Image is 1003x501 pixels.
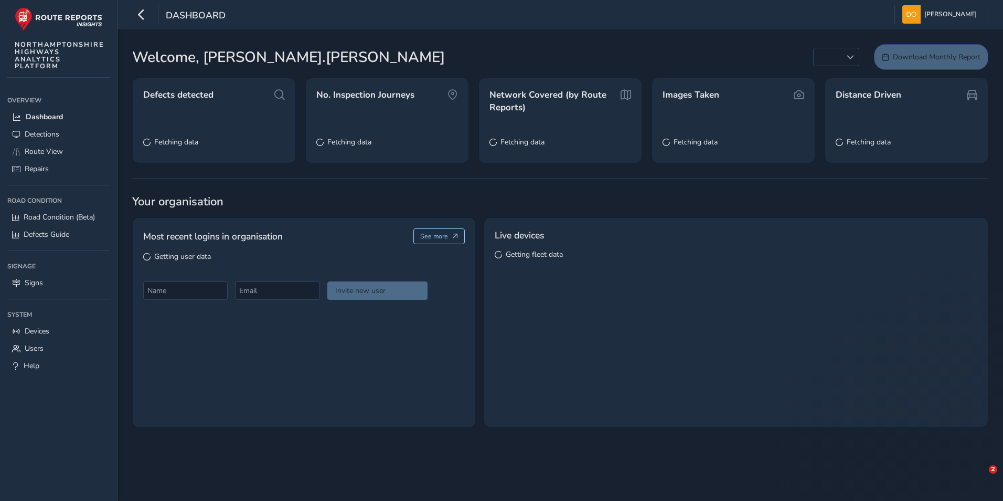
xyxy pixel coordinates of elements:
span: Getting fleet data [506,249,563,259]
span: Detections [25,129,59,139]
span: Getting user data [154,252,211,262]
span: No. Inspection Journeys [316,89,414,101]
span: Help [24,361,39,371]
a: Defects Guide [7,226,110,243]
span: Route View [25,147,63,156]
span: Defects Guide [24,229,69,239]
span: Fetching data [500,137,545,147]
span: Welcome, [PERSON_NAME].[PERSON_NAME] [132,46,445,68]
a: Dashboard [7,108,110,126]
span: Most recent logins in organisation [143,229,283,243]
div: Signage [7,258,110,274]
span: Defects detected [143,89,214,101]
a: Help [7,357,110,374]
span: Dashboard [166,9,226,24]
span: [PERSON_NAME] [924,5,977,24]
span: Dashboard [26,112,63,122]
span: Users [25,343,44,353]
span: Distance Driven [836,89,901,101]
span: Road Condition (Beta) [24,212,95,222]
span: 2 [989,465,997,474]
div: Overview [7,92,110,108]
span: Live devices [495,228,544,242]
img: diamond-layout [902,5,921,24]
span: NORTHAMPTONSHIRE HIGHWAYS ANALYTICS PLATFORM [15,41,104,70]
input: Email [235,281,319,300]
a: Route View [7,143,110,160]
button: [PERSON_NAME] [902,5,980,24]
div: Road Condition [7,193,110,208]
span: Repairs [25,164,49,174]
span: Images Taken [663,89,719,101]
span: Fetching data [674,137,718,147]
button: See more [413,228,465,244]
a: Road Condition (Beta) [7,208,110,226]
iframe: Intercom live chat [967,465,993,490]
input: Name [143,281,228,300]
a: Users [7,340,110,357]
span: Fetching data [847,137,891,147]
img: rr logo [15,7,102,31]
span: Signs [25,278,43,288]
a: Repairs [7,160,110,178]
a: Detections [7,126,110,143]
span: Network Covered (by Route Reports) [489,89,617,113]
a: Signs [7,274,110,291]
a: Devices [7,322,110,340]
span: See more [420,232,448,241]
span: Your organisation [132,194,988,210]
span: Fetching data [327,137,371,147]
div: System [7,307,110,322]
span: Devices [25,326,49,336]
span: Fetching data [154,137,198,147]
